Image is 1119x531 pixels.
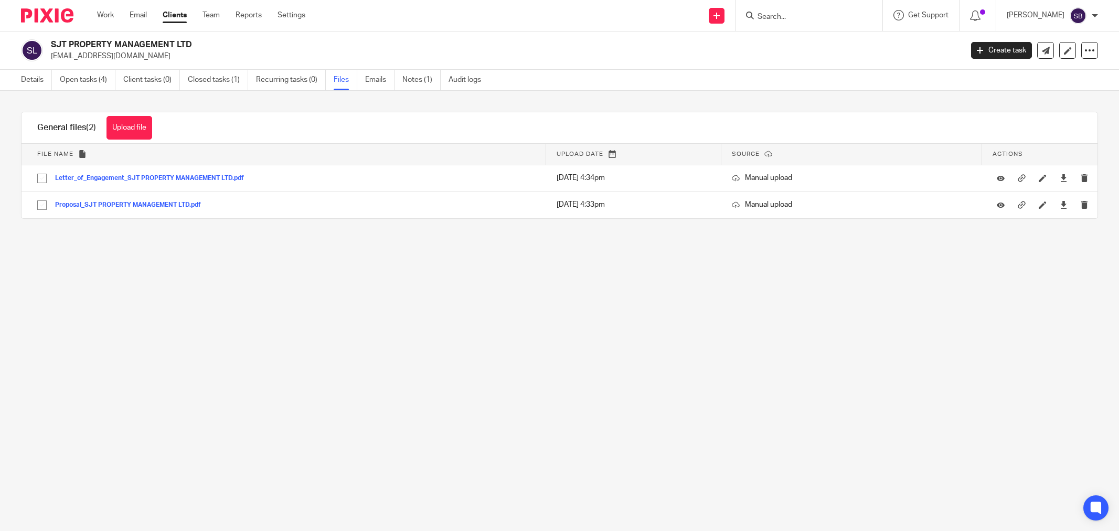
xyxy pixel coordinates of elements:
button: Upload file [106,116,152,140]
span: Source [732,151,760,157]
a: Download [1060,173,1068,183]
img: svg%3E [1070,7,1086,24]
input: Select [32,168,52,188]
p: [DATE] 4:33pm [557,199,711,210]
span: Get Support [908,12,949,19]
p: [DATE] 4:34pm [557,173,711,183]
button: Letter_of_Engagement_SJT PROPERTY MANAGEMENT LTD.pdf [55,175,252,182]
a: Email [130,10,147,20]
h2: SJT PROPERTY MANAGEMENT LTD [51,39,774,50]
a: Download [1060,199,1068,210]
a: Settings [278,10,305,20]
img: svg%3E [21,39,43,61]
span: (2) [86,123,96,132]
input: Search [756,13,851,22]
a: Team [203,10,220,20]
p: Manual upload [732,199,972,210]
a: Details [21,70,52,90]
p: [EMAIL_ADDRESS][DOMAIN_NAME] [51,51,955,61]
a: Create task [971,42,1032,59]
input: Select [32,195,52,215]
span: Actions [993,151,1023,157]
button: Proposal_SJT PROPERTY MANAGEMENT LTD.pdf [55,201,209,209]
a: Files [334,70,357,90]
a: Closed tasks (1) [188,70,248,90]
a: Clients [163,10,187,20]
a: Emails [365,70,395,90]
span: File name [37,151,73,157]
a: Notes (1) [402,70,441,90]
a: Reports [236,10,262,20]
a: Recurring tasks (0) [256,70,326,90]
span: Upload date [557,151,603,157]
a: Work [97,10,114,20]
p: Manual upload [732,173,972,183]
a: Client tasks (0) [123,70,180,90]
p: [PERSON_NAME] [1007,10,1064,20]
img: Pixie [21,8,73,23]
a: Audit logs [449,70,489,90]
h1: General files [37,122,96,133]
a: Open tasks (4) [60,70,115,90]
